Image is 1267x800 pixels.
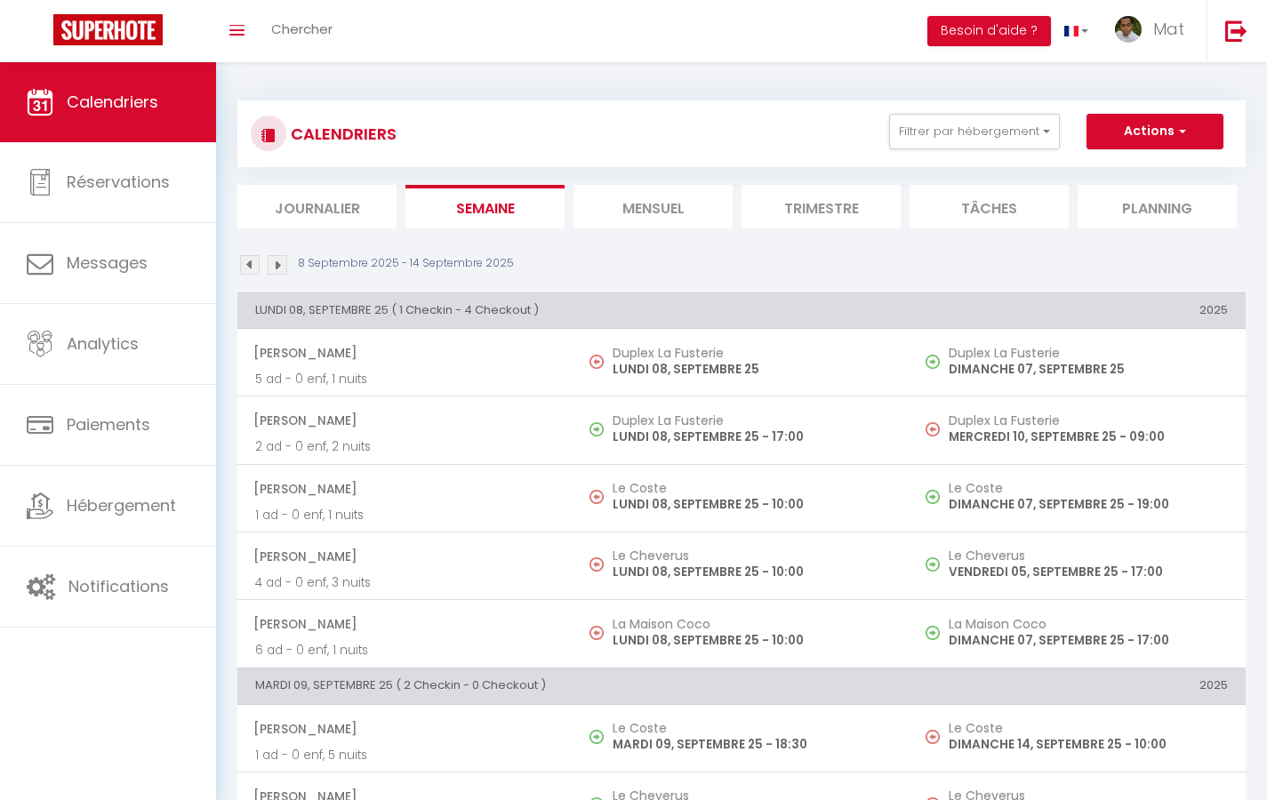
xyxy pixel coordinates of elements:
[589,355,604,369] img: NO IMAGE
[1153,18,1184,40] span: Mat
[589,557,604,572] img: NO IMAGE
[613,631,892,650] p: LUNDI 08, SEPTEMBRE 25 - 10:00
[949,721,1228,735] h5: Le Coste
[949,548,1228,563] h5: Le Cheverus
[910,292,1246,328] th: 2025
[949,360,1228,379] p: DIMANCHE 07, SEPTEMBRE 25
[613,563,892,581] p: LUNDI 08, SEPTEMBRE 25 - 10:00
[613,428,892,446] p: LUNDI 08, SEPTEMBRE 25 - 17:00
[1078,185,1237,228] li: Planning
[927,16,1051,46] button: Besoin d'aide ?
[613,735,892,754] p: MARDI 09, SEPTEMBRE 25 - 18:30
[53,14,163,45] img: Super Booking
[613,360,892,379] p: LUNDI 08, SEPTEMBRE 25
[613,413,892,428] h5: Duplex La Fusterie
[255,506,556,524] p: 1 ad - 0 enf, 1 nuits
[613,495,892,514] p: LUNDI 08, SEPTEMBRE 25 - 10:00
[253,607,556,641] span: [PERSON_NAME]
[67,252,148,274] span: Messages
[255,437,556,456] p: 2 ad - 0 enf, 2 nuits
[237,292,910,328] th: LUNDI 08, SEPTEMBRE 25 ( 1 Checkin - 4 Checkout )
[253,336,556,370] span: [PERSON_NAME]
[926,557,940,572] img: NO IMAGE
[255,641,556,660] p: 6 ad - 0 enf, 1 nuits
[949,735,1228,754] p: DIMANCHE 14, SEPTEMBRE 25 - 10:00
[910,185,1069,228] li: Tâches
[255,573,556,592] p: 4 ad - 0 enf, 3 nuits
[949,481,1228,495] h5: Le Coste
[67,413,150,436] span: Paiements
[742,185,901,228] li: Trimestre
[67,91,158,113] span: Calendriers
[237,668,910,704] th: MARDI 09, SEPTEMBRE 25 ( 2 Checkin - 0 Checkout )
[589,626,604,640] img: NO IMAGE
[1225,20,1247,42] img: logout
[67,171,170,193] span: Réservations
[271,20,333,38] span: Chercher
[298,255,514,272] p: 8 Septembre 2025 - 14 Septembre 2025
[253,404,556,437] span: [PERSON_NAME]
[926,626,940,640] img: NO IMAGE
[949,428,1228,446] p: MERCREDI 10, SEPTEMBRE 25 - 09:00
[613,721,892,735] h5: Le Coste
[67,494,176,516] span: Hébergement
[949,617,1228,631] h5: La Maison Coco
[255,746,556,764] p: 1 ad - 0 enf, 5 nuits
[237,185,397,228] li: Journalier
[926,730,940,744] img: NO IMAGE
[405,185,565,228] li: Semaine
[253,472,556,506] span: [PERSON_NAME]
[910,668,1246,704] th: 2025
[573,185,733,228] li: Mensuel
[949,346,1228,360] h5: Duplex La Fusterie
[613,548,892,563] h5: Le Cheverus
[949,413,1228,428] h5: Duplex La Fusterie
[67,332,139,355] span: Analytics
[613,617,892,631] h5: La Maison Coco
[926,422,940,436] img: NO IMAGE
[255,370,556,388] p: 5 ad - 0 enf, 1 nuits
[613,481,892,495] h5: Le Coste
[926,355,940,369] img: NO IMAGE
[68,575,169,597] span: Notifications
[1087,114,1223,149] button: Actions
[949,495,1228,514] p: DIMANCHE 07, SEPTEMBRE 25 - 19:00
[1115,16,1142,43] img: ...
[253,712,556,746] span: [PERSON_NAME]
[589,490,604,504] img: NO IMAGE
[889,114,1060,149] button: Filtrer par hébergement
[949,631,1228,650] p: DIMANCHE 07, SEPTEMBRE 25 - 17:00
[14,7,68,60] button: Ouvrir le widget de chat LiveChat
[926,490,940,504] img: NO IMAGE
[613,346,892,360] h5: Duplex La Fusterie
[949,563,1228,581] p: VENDREDI 05, SEPTEMBRE 25 - 17:00
[253,540,556,573] span: [PERSON_NAME]
[286,114,397,154] h3: CALENDRIERS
